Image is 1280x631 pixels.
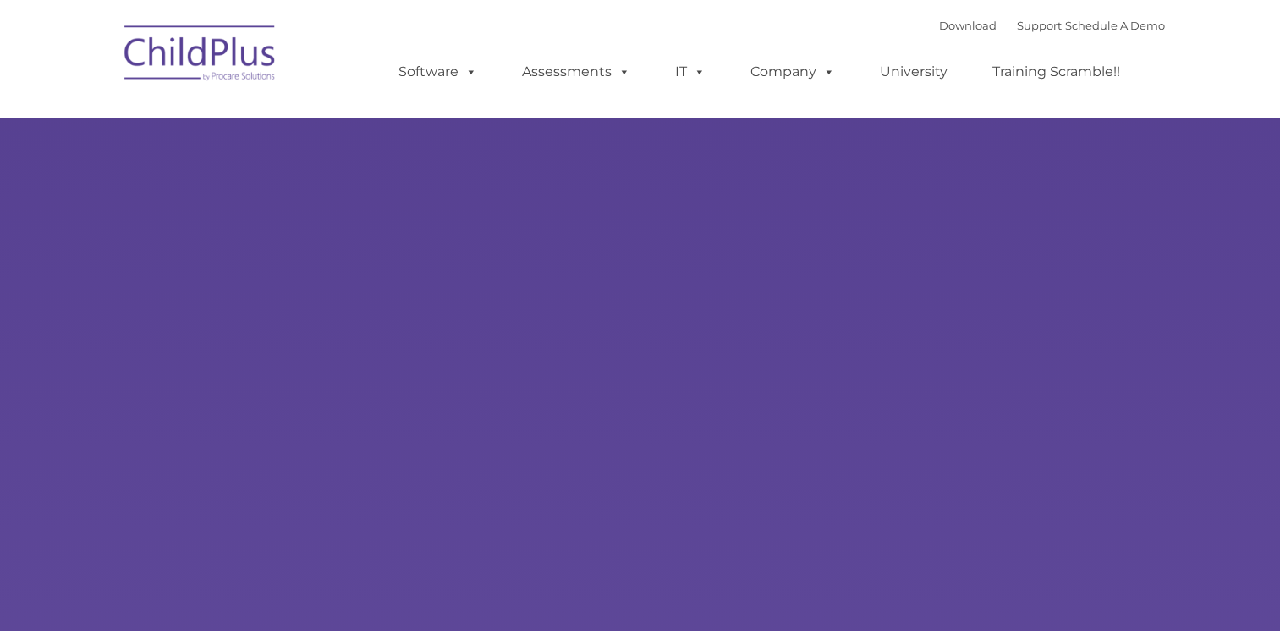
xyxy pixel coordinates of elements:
a: IT [658,55,722,89]
a: Support [1017,19,1062,32]
a: Software [382,55,494,89]
a: Company [733,55,852,89]
a: Download [939,19,997,32]
a: Schedule A Demo [1065,19,1165,32]
a: University [863,55,964,89]
font: | [939,19,1165,32]
a: Training Scramble!! [975,55,1137,89]
img: ChildPlus by Procare Solutions [116,14,285,98]
a: Assessments [505,55,647,89]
